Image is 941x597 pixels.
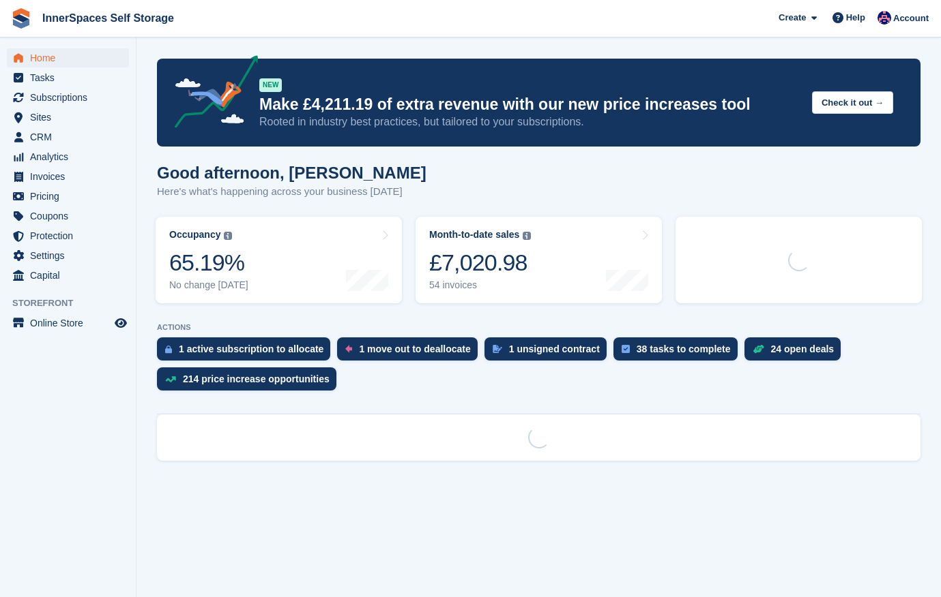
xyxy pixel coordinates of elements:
[179,343,323,354] div: 1 active subscription to allocate
[613,337,744,367] a: 38 tasks to complete
[429,279,531,291] div: 54 invoices
[30,187,112,206] span: Pricing
[7,68,129,87] a: menu
[429,229,519,241] div: Month-to-date sales
[156,217,402,303] a: Occupancy 65.19% No change [DATE]
[165,376,176,382] img: price_increase_opportunities-93ffe204e8149a01c8c9dc8f82e8f89637d9d84a8eef4429ea346261dce0b2c0.svg
[345,345,352,353] img: move_outs_to_deallocate_icon-f764333ba52eb49d3ac5e1228854f67142a1ed5810a6f6cc68b1a99e826820c5.svg
[878,11,891,25] img: Dominic Hampson
[7,108,129,127] a: menu
[157,184,426,200] p: Here's what's happening across your business [DATE]
[30,88,112,107] span: Subscriptions
[7,246,129,265] a: menu
[259,78,282,92] div: NEW
[183,373,330,384] div: 214 price increase opportunities
[30,266,112,285] span: Capital
[744,337,848,367] a: 24 open deals
[37,7,179,29] a: InnerSpaces Self Storage
[163,55,259,133] img: price-adjustments-announcement-icon-8257ccfd72463d97f412b2fc003d46551f7dbcb40ab6d574587a9cd5c0d94...
[7,147,129,166] a: menu
[30,226,112,245] span: Protection
[812,91,893,114] button: Check it out →
[157,367,343,397] a: 214 price increase opportunities
[30,206,112,226] span: Coupons
[259,114,801,129] p: Rooted in industry best practices, but tailored to your subscriptions.
[30,48,112,67] span: Home
[523,232,531,240] img: icon-info-grey-7440780725fd019a000dd9b08b2336e03edf1995a4989e88bcd33f0948082b44.svg
[165,345,172,354] img: active_subscription_to_allocate_icon-d502201f5373d7db506a760aba3b589e785aa758c864c3986d89f69b8ff3...
[157,164,426,182] h1: Good afternoon, [PERSON_NAME]
[7,88,129,107] a: menu
[893,12,929,25] span: Account
[30,167,112,186] span: Invoices
[7,48,129,67] a: menu
[7,127,129,147] a: menu
[493,345,502,353] img: contract_signature_icon-13c848040528278c33f63329250d36e43548de30e8caae1d1a13099fd9432cc5.svg
[753,344,764,354] img: deal-1b604bf984904fb50ccaf53a9ad4b4a5d6e5aea283cecdc64d6e3604feb123c2.svg
[113,315,129,331] a: Preview store
[637,343,731,354] div: 38 tasks to complete
[484,337,613,367] a: 1 unsigned contract
[259,95,801,114] p: Make £4,211.19 of extra revenue with our new price increases tool
[359,343,470,354] div: 1 move out to deallocate
[169,279,248,291] div: No change [DATE]
[30,147,112,166] span: Analytics
[30,313,112,333] span: Online Store
[157,323,921,332] p: ACTIONS
[7,187,129,206] a: menu
[30,68,112,87] span: Tasks
[416,217,662,303] a: Month-to-date sales £7,020.98 54 invoices
[429,249,531,277] div: £7,020.98
[169,249,248,277] div: 65.19%
[7,313,129,333] a: menu
[157,337,337,367] a: 1 active subscription to allocate
[846,11,865,25] span: Help
[30,127,112,147] span: CRM
[771,343,835,354] div: 24 open deals
[224,232,232,240] img: icon-info-grey-7440780725fd019a000dd9b08b2336e03edf1995a4989e88bcd33f0948082b44.svg
[7,206,129,226] a: menu
[779,11,806,25] span: Create
[509,343,600,354] div: 1 unsigned contract
[337,337,484,367] a: 1 move out to deallocate
[169,229,220,241] div: Occupancy
[30,108,112,127] span: Sites
[7,226,129,245] a: menu
[12,296,136,310] span: Storefront
[7,266,129,285] a: menu
[11,8,31,29] img: stora-icon-8386f47178a22dfd0bd8f6a31ec36ba5ce8667c1dd55bd0f319d3a0aa187defe.svg
[7,167,129,186] a: menu
[622,345,630,353] img: task-75834270c22a3079a89374b754ae025e5fb1db73e45f91037f5363f120a921f8.svg
[30,246,112,265] span: Settings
